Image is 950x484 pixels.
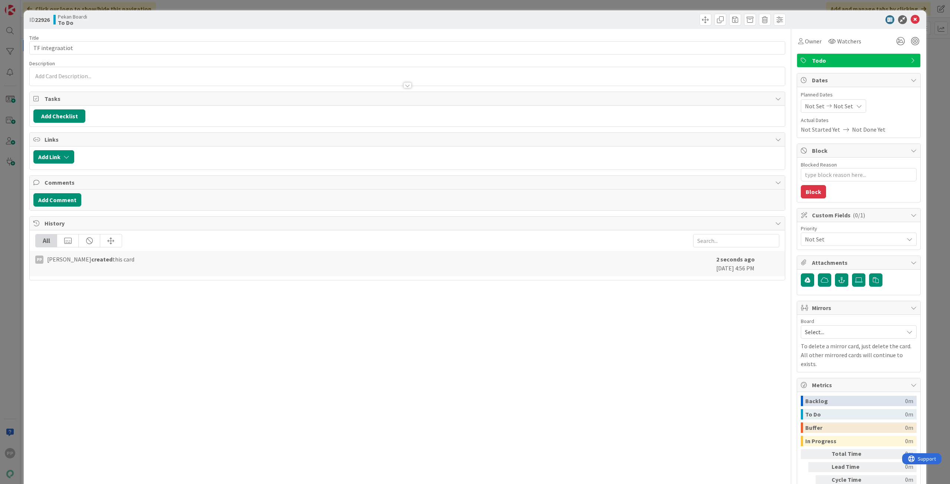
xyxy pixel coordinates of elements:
span: Custom Fields [812,211,907,220]
span: Block [812,146,907,155]
button: Block [801,185,826,198]
p: To delete a mirror card, just delete the card. All other mirrored cards will continue to exists. [801,342,917,368]
input: Search... [693,234,779,247]
div: 0m [905,396,913,406]
span: Mirrors [812,303,907,312]
div: Buffer [805,422,905,433]
span: Metrics [812,381,907,389]
span: Dates [812,76,907,85]
div: All [36,234,57,247]
span: Planned Dates [801,91,917,99]
div: In Progress [805,436,905,446]
b: created [91,256,112,263]
span: Actual Dates [801,116,917,124]
span: Todo [812,56,907,65]
div: To Do [805,409,905,419]
div: 0m [875,449,913,459]
span: Not Set [805,102,825,111]
div: Lead Time [832,462,872,472]
span: Not Started Yet [801,125,840,134]
span: Links [45,135,772,144]
b: 2 seconds ago [716,256,755,263]
span: History [45,219,772,228]
label: Blocked Reason [801,161,837,168]
span: Not Done Yet [852,125,885,134]
span: Select... [805,327,900,337]
span: Description [29,60,55,67]
button: Add Checklist [33,109,85,123]
span: Board [801,319,814,324]
span: Tasks [45,94,772,103]
div: 0m [905,409,913,419]
span: Comments [45,178,772,187]
span: Attachments [812,258,907,267]
div: Priority [801,226,917,231]
div: [DATE] 4:56 PM [716,255,779,273]
span: Watchers [837,37,861,46]
span: Pekan Boardi [58,14,87,20]
span: ( 0/1 ) [853,211,865,219]
div: 0m [905,436,913,446]
div: PP [35,256,43,264]
span: Owner [805,37,822,46]
input: type card name here... [29,41,785,55]
div: 0m [905,422,913,433]
b: To Do [58,20,87,26]
span: Not Set [805,234,900,244]
b: 22926 [35,16,50,23]
div: 0m [875,462,913,472]
button: Add Comment [33,193,81,207]
span: Not Set [833,102,853,111]
label: Title [29,34,39,41]
button: Add Link [33,150,74,164]
span: [PERSON_NAME] this card [47,255,134,264]
div: Backlog [805,396,905,406]
span: ID [29,15,50,24]
span: Support [16,1,34,10]
div: Total Time [832,449,872,459]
